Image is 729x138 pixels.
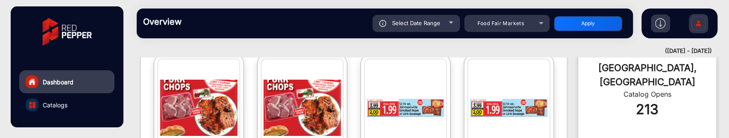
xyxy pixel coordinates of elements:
[128,47,712,55] div: ([DATE] - [DATE])
[554,16,622,31] button: Apply
[43,101,67,109] span: Catalogs
[28,78,36,86] img: home
[143,17,263,27] h3: Overview
[19,70,114,93] a: Dashboard
[379,20,386,27] img: icon
[591,61,703,89] div: [GEOGRAPHIC_DATA], [GEOGRAPHIC_DATA]
[591,89,703,99] div: Catalog Opens
[477,20,524,26] span: Food Fair Markets
[29,102,35,108] img: catalog
[655,18,665,29] img: h2download.svg
[392,20,440,26] span: Select Date Range
[591,99,703,120] div: 213
[19,93,114,116] a: Catalogs
[36,11,98,53] img: vmg-logo
[43,78,73,86] span: Dashboard
[689,10,707,40] img: Sign%20Up.svg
